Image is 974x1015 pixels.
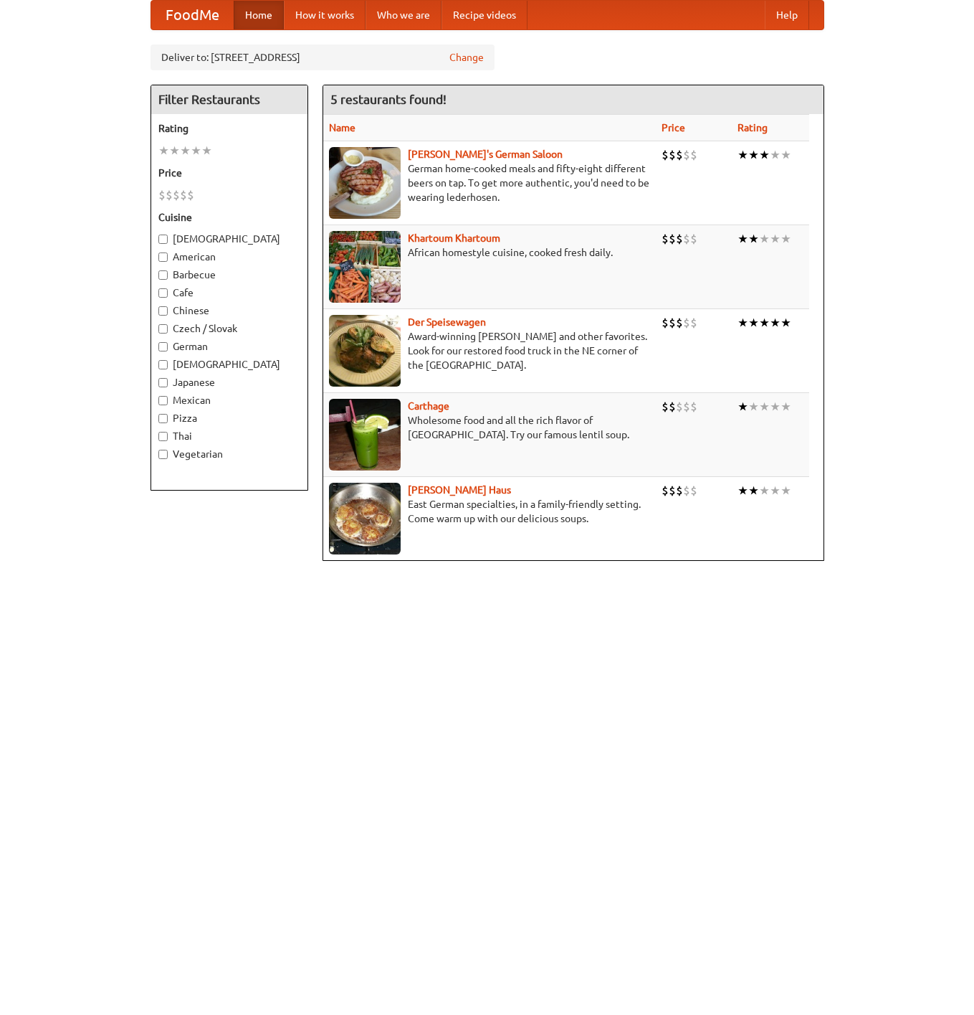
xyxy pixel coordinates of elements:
[180,187,187,203] li: $
[158,143,169,159] li: ★
[780,231,791,247] li: ★
[329,245,650,260] p: African homestyle cuisine, cooked fresh daily.
[676,399,683,415] li: $
[759,483,770,499] li: ★
[158,375,300,390] label: Japanese
[683,231,690,247] li: $
[759,231,770,247] li: ★
[737,231,748,247] li: ★
[158,303,300,318] label: Chinese
[158,268,300,282] label: Barbecue
[158,232,300,246] label: [DEMOGRAPHIC_DATA]
[770,483,780,499] li: ★
[158,342,168,351] input: German
[770,315,780,331] li: ★
[151,1,234,29] a: FoodMe
[158,429,300,443] label: Thai
[151,85,307,114] h4: Filter Restaurants
[329,483,401,554] img: kohlhaus.jpg
[329,161,650,204] p: German home-cooked meals and fifty-eight different beers on tap. To get more authentic, you'd nee...
[690,147,697,163] li: $
[690,483,697,499] li: $
[676,315,683,331] li: $
[158,339,300,354] label: German
[748,231,759,247] li: ★
[676,483,683,499] li: $
[329,329,650,372] p: Award-winning [PERSON_NAME] and other favorites. Look for our restored food truck in the NE corne...
[449,50,484,65] a: Change
[158,235,168,244] input: [DEMOGRAPHIC_DATA]
[669,315,676,331] li: $
[690,231,697,247] li: $
[187,187,194,203] li: $
[780,399,791,415] li: ★
[780,315,791,331] li: ★
[201,143,212,159] li: ★
[158,396,168,405] input: Mexican
[408,400,449,412] a: Carthage
[329,231,401,303] img: khartoum.jpg
[329,497,650,526] p: East German specialties, in a family-friendly setting. Come warm up with our delicious soups.
[765,1,809,29] a: Help
[737,315,748,331] li: ★
[158,324,168,334] input: Czech / Slovak
[191,143,201,159] li: ★
[366,1,441,29] a: Who we are
[662,315,669,331] li: $
[158,357,300,372] label: [DEMOGRAPHIC_DATA]
[329,147,401,219] img: esthers.jpg
[151,44,495,70] div: Deliver to: [STREET_ADDRESS]
[759,315,770,331] li: ★
[329,399,401,471] img: carthage.jpg
[770,231,780,247] li: ★
[441,1,527,29] a: Recipe videos
[158,306,168,316] input: Chinese
[669,483,676,499] li: $
[158,270,168,280] input: Barbecue
[158,432,168,441] input: Thai
[737,147,748,163] li: ★
[329,315,401,387] img: speisewagen.jpg
[748,315,759,331] li: ★
[158,414,168,423] input: Pizza
[408,484,511,496] a: [PERSON_NAME] Haus
[676,231,683,247] li: $
[662,483,669,499] li: $
[158,252,168,262] input: American
[234,1,284,29] a: Home
[759,399,770,415] li: ★
[180,143,191,159] li: ★
[669,147,676,163] li: $
[770,147,780,163] li: ★
[669,399,676,415] li: $
[169,143,180,159] li: ★
[759,147,770,163] li: ★
[158,378,168,387] input: Japanese
[690,399,697,415] li: $
[166,187,173,203] li: $
[676,147,683,163] li: $
[683,399,690,415] li: $
[683,147,690,163] li: $
[158,393,300,407] label: Mexican
[158,360,168,369] input: [DEMOGRAPHIC_DATA]
[748,147,759,163] li: ★
[158,321,300,336] label: Czech / Slovak
[158,447,300,461] label: Vegetarian
[158,187,166,203] li: $
[662,231,669,247] li: $
[408,316,486,328] a: Der Speisewagen
[748,399,759,415] li: ★
[662,122,685,133] a: Price
[662,147,669,163] li: $
[669,231,676,247] li: $
[329,122,355,133] a: Name
[158,210,300,225] h5: Cuisine
[770,399,780,415] li: ★
[683,315,690,331] li: $
[737,399,748,415] li: ★
[329,413,650,442] p: Wholesome food and all the rich flavor of [GEOGRAPHIC_DATA]. Try our famous lentil soup.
